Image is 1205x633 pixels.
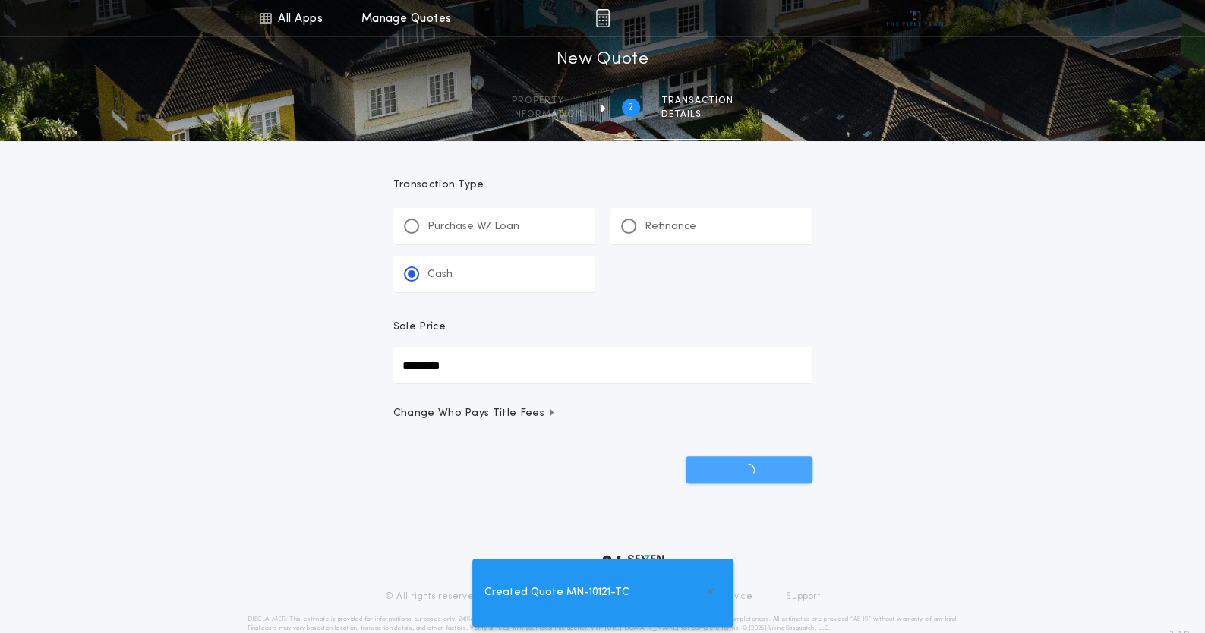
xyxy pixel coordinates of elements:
[393,406,557,421] span: Change Who Pays Title Fees
[661,95,733,107] span: Transaction
[484,584,629,601] span: Created Quote MN-10121-TC
[886,11,943,26] img: vs-icon
[393,320,446,335] p: Sale Price
[512,109,582,121] span: information
[393,347,812,383] input: Sale Price
[512,95,582,107] span: Property
[628,102,633,114] h2: 2
[427,267,453,282] p: Cash
[661,109,733,121] span: details
[427,219,519,235] p: Purchase W/ Loan
[393,406,812,421] button: Change Who Pays Title Fees
[393,178,812,193] p: Transaction Type
[556,48,648,72] h1: New Quote
[645,219,696,235] p: Refinance
[595,9,610,27] img: img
